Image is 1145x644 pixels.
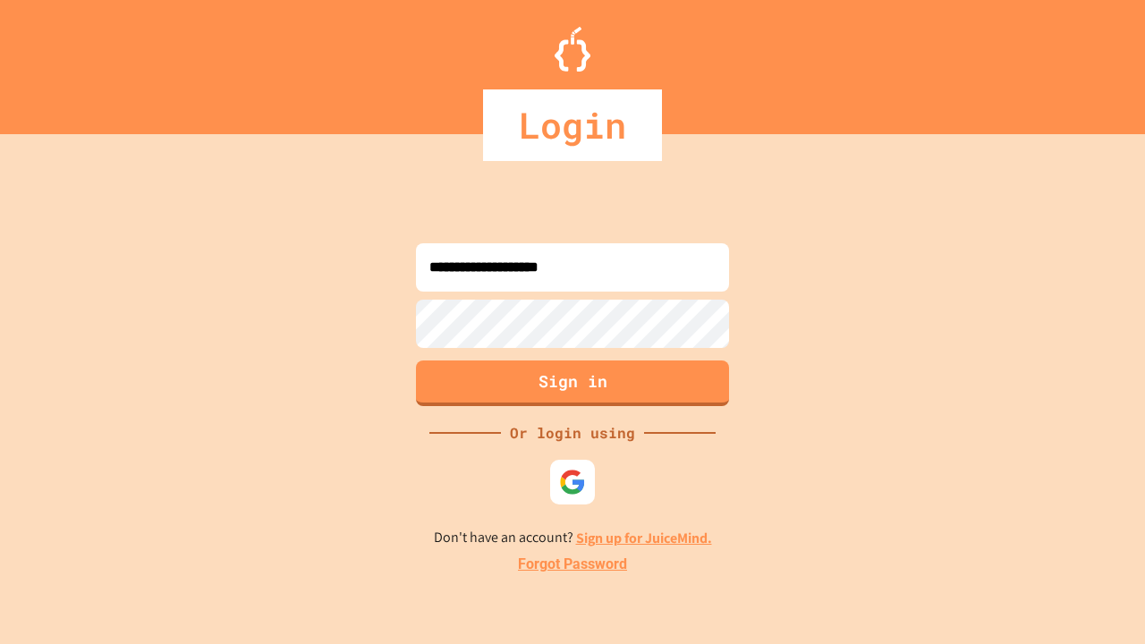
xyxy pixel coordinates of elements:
button: Sign in [416,360,729,406]
div: Or login using [501,422,644,444]
img: google-icon.svg [559,469,586,496]
p: Don't have an account? [434,527,712,549]
div: Login [483,89,662,161]
a: Forgot Password [518,554,627,575]
a: Sign up for JuiceMind. [576,529,712,547]
img: Logo.svg [555,27,590,72]
iframe: chat widget [997,495,1127,571]
iframe: chat widget [1070,572,1127,626]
